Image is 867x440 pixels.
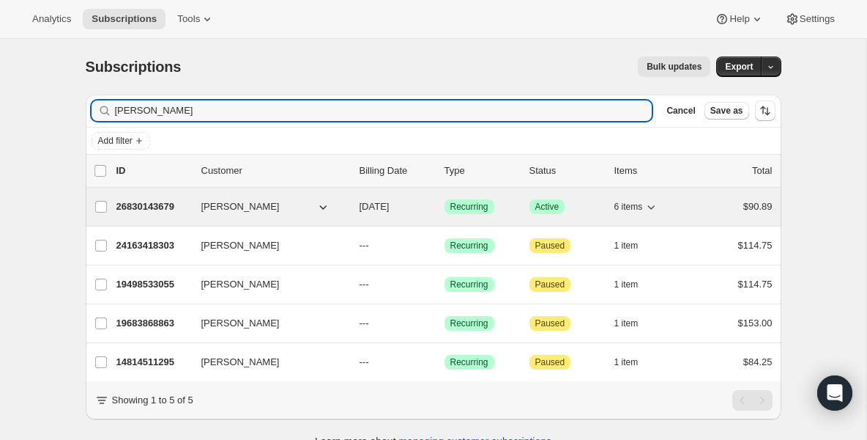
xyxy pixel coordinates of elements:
[529,164,603,178] p: Status
[116,274,773,295] div: 19498533055[PERSON_NAME]---SuccessRecurringAttentionPaused1 item$114.75
[360,318,369,329] span: ---
[743,356,773,367] span: $84.25
[116,277,190,292] p: 19498533055
[360,201,390,212] span: [DATE]
[706,9,773,29] button: Help
[115,100,652,121] input: Filter subscribers
[193,312,339,335] button: [PERSON_NAME]
[360,240,369,251] span: ---
[725,61,753,73] span: Export
[776,9,844,29] button: Settings
[116,197,773,217] div: 26830143679[PERSON_NAME][DATE]SuccessRecurringSuccessActive6 items$90.89
[614,356,639,368] span: 1 item
[732,390,773,411] nav: Pagination
[83,9,165,29] button: Subscriptions
[450,356,488,368] span: Recurring
[450,279,488,290] span: Recurring
[535,279,565,290] span: Paused
[450,240,488,252] span: Recurring
[116,355,190,370] p: 14814511295
[116,199,190,214] p: 26830143679
[817,375,852,411] div: Open Intercom Messenger
[201,199,280,214] span: [PERSON_NAME]
[614,164,688,178] div: Items
[614,197,659,217] button: 6 items
[32,13,71,25] span: Analytics
[116,316,190,331] p: 19683868863
[800,13,835,25] span: Settings
[86,59,182,75] span: Subscriptions
[638,56,710,77] button: Bulk updates
[201,277,280,292] span: [PERSON_NAME]
[360,279,369,290] span: ---
[112,393,193,408] p: Showing 1 to 5 of 5
[738,240,773,251] span: $114.75
[116,313,773,334] div: 19683868863[PERSON_NAME]---SuccessRecurringAttentionPaused1 item$153.00
[450,318,488,329] span: Recurring
[729,13,749,25] span: Help
[360,356,369,367] span: ---
[752,164,772,178] p: Total
[535,356,565,368] span: Paused
[710,105,743,117] span: Save as
[450,201,488,213] span: Recurring
[666,105,695,117] span: Cancel
[716,56,762,77] button: Export
[92,13,157,25] span: Subscriptions
[614,274,655,295] button: 1 item
[168,9,223,29] button: Tools
[661,102,701,120] button: Cancel
[201,316,280,331] span: [PERSON_NAME]
[116,164,190,178] p: ID
[193,234,339,257] button: [PERSON_NAME]
[116,235,773,256] div: 24163418303[PERSON_NAME]---SuccessRecurringAttentionPaused1 item$114.75
[743,201,773,212] span: $90.89
[738,279,773,290] span: $114.75
[116,238,190,253] p: 24163418303
[614,352,655,373] button: 1 item
[177,13,200,25] span: Tools
[755,100,775,121] button: Sort the results
[193,195,339,219] button: [PERSON_NAME]
[614,240,639,252] span: 1 item
[98,135,133,147] span: Add filter
[614,201,643,213] span: 6 items
[535,318,565,329] span: Paused
[647,61,702,73] span: Bulk updates
[535,240,565,252] span: Paused
[704,102,749,120] button: Save as
[92,132,150,150] button: Add filter
[738,318,773,329] span: $153.00
[444,164,518,178] div: Type
[614,318,639,329] span: 1 item
[614,279,639,290] span: 1 item
[201,164,348,178] p: Customer
[201,355,280,370] span: [PERSON_NAME]
[614,235,655,256] button: 1 item
[23,9,80,29] button: Analytics
[193,273,339,296] button: [PERSON_NAME]
[116,352,773,373] div: 14814511295[PERSON_NAME]---SuccessRecurringAttentionPaused1 item$84.25
[614,313,655,334] button: 1 item
[535,201,559,213] span: Active
[360,164,433,178] p: Billing Date
[116,164,773,178] div: IDCustomerBilling DateTypeStatusItemsTotal
[201,238,280,253] span: [PERSON_NAME]
[193,351,339,374] button: [PERSON_NAME]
